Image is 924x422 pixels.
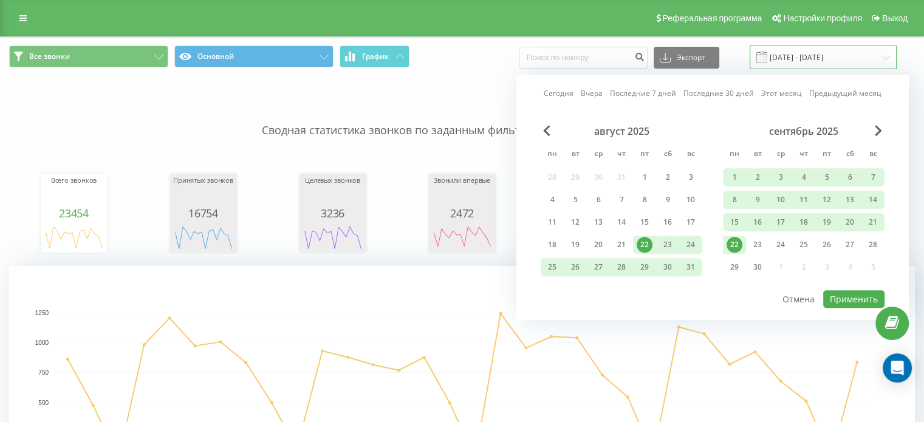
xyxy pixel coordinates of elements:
[544,214,560,230] div: 11
[882,13,908,23] span: Выход
[679,168,702,186] div: вс 3 авг. 2025 г.
[567,259,583,275] div: 26
[773,237,789,253] div: 24
[727,259,742,275] div: 29
[38,370,49,376] text: 750
[842,169,858,185] div: 6
[815,213,838,231] div: пт 19 сент. 2025 г.
[769,168,792,186] div: ср 3 сент. 2025 г.
[796,214,812,230] div: 18
[656,168,679,186] div: сб 2 авг. 2025 г.
[659,146,677,164] abbr: суббота
[610,191,633,209] div: чт 7 авг. 2025 г.
[660,259,676,275] div: 30
[723,236,746,254] div: пн 22 сент. 2025 г.
[838,236,861,254] div: сб 27 сент. 2025 г.
[612,146,631,164] abbr: четверг
[567,214,583,230] div: 12
[861,213,885,231] div: вс 21 сент. 2025 г.
[679,258,702,276] div: вс 31 авг. 2025 г.
[660,169,676,185] div: 2
[792,236,815,254] div: чт 25 сент. 2025 г.
[44,207,104,219] div: 23454
[750,237,765,253] div: 23
[679,236,702,254] div: вс 24 авг. 2025 г.
[776,290,821,308] button: Отмена
[519,47,648,69] input: Поиск по номеру
[769,213,792,231] div: ср 17 сент. 2025 г.
[544,259,560,275] div: 25
[660,192,676,208] div: 9
[587,258,610,276] div: ср 27 авг. 2025 г.
[633,258,656,276] div: пт 29 авг. 2025 г.
[750,169,765,185] div: 2
[564,236,587,254] div: вт 19 авг. 2025 г.
[541,258,564,276] div: пн 25 авг. 2025 г.
[173,207,234,219] div: 16754
[610,236,633,254] div: чт 21 авг. 2025 г.
[683,214,699,230] div: 17
[819,214,835,230] div: 19
[750,259,765,275] div: 30
[662,13,762,23] span: Реферальная программа
[683,237,699,253] div: 24
[566,146,584,164] abbr: вторник
[769,236,792,254] div: ср 24 сент. 2025 г.
[727,214,742,230] div: 15
[590,237,606,253] div: 20
[883,353,912,383] div: Open Intercom Messenger
[761,88,802,100] a: Этот месяц
[541,191,564,209] div: пн 4 авг. 2025 г.
[637,169,652,185] div: 1
[723,258,746,276] div: пн 29 сент. 2025 г.
[865,214,881,230] div: 21
[581,88,603,100] a: Вчера
[792,191,815,209] div: чт 11 сент. 2025 г.
[35,310,49,316] text: 1250
[746,191,769,209] div: вт 9 сент. 2025 г.
[633,236,656,254] div: пт 22 авг. 2025 г.
[587,213,610,231] div: ср 13 авг. 2025 г.
[44,177,104,207] div: Всего звонков
[823,290,885,308] button: Применить
[875,125,882,136] span: Next Month
[773,192,789,208] div: 10
[567,237,583,253] div: 19
[796,169,812,185] div: 4
[746,213,769,231] div: вт 16 сент. 2025 г.
[541,236,564,254] div: пн 18 авг. 2025 г.
[838,213,861,231] div: сб 20 сент. 2025 г.
[303,177,363,207] div: Целевых звонков
[587,191,610,209] div: ср 6 авг. 2025 г.
[683,192,699,208] div: 10
[792,213,815,231] div: чт 18 сент. 2025 г.
[633,191,656,209] div: пт 8 авг. 2025 г.
[683,88,754,100] a: Последние 30 дней
[750,192,765,208] div: 9
[29,52,70,61] span: Все звонки
[796,237,812,253] div: 25
[44,219,104,256] svg: A chart.
[654,47,719,69] button: Экспорт
[725,146,744,164] abbr: понедельник
[633,213,656,231] div: пт 15 авг. 2025 г.
[679,191,702,209] div: вс 10 авг. 2025 г.
[173,219,234,256] div: A chart.
[818,146,836,164] abbr: пятница
[750,214,765,230] div: 16
[723,125,885,137] div: сентябрь 2025
[432,177,493,207] div: Звонили впервые
[303,207,363,219] div: 3236
[610,213,633,231] div: чт 14 авг. 2025 г.
[841,146,859,164] abbr: суббота
[340,46,409,67] button: График
[362,52,389,61] span: График
[746,168,769,186] div: вт 2 сент. 2025 г.
[773,214,789,230] div: 17
[746,236,769,254] div: вт 23 сент. 2025 г.
[683,259,699,275] div: 31
[864,146,882,164] abbr: воскресенье
[865,237,881,253] div: 28
[590,259,606,275] div: 27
